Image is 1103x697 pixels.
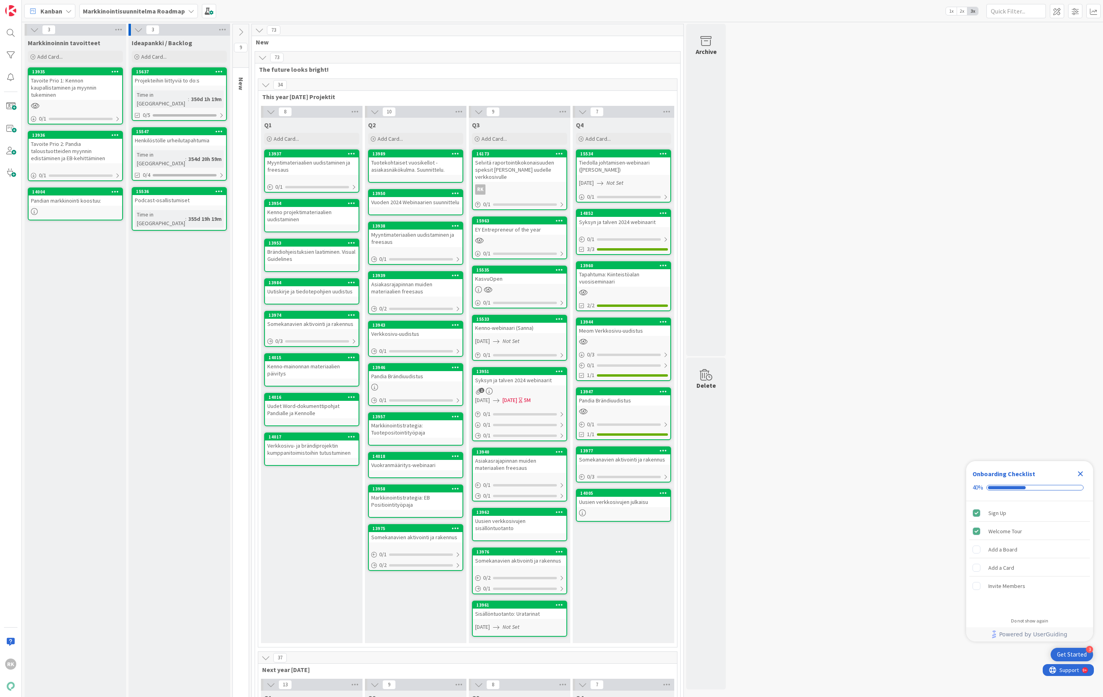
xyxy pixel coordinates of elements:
[473,548,566,555] div: 13976
[473,150,566,157] div: 16173
[969,577,1090,595] div: Invite Members is incomplete.
[372,414,462,419] div: 13957
[369,525,462,532] div: 13975
[369,150,462,157] div: 13989
[136,69,226,75] div: 15637
[29,114,122,124] div: 0/1
[369,395,462,405] div: 0/1
[472,548,567,594] a: 13976Somekanavien aktivointi ja rakennus0/20/1
[476,449,566,455] div: 13940
[29,139,122,163] div: Tavoite Prio 2: Pandia taloustuotteiden myynnin edistäminen ja EB-kehittäminen
[132,135,226,146] div: Henkilöstölle urheilutapahtumia
[369,322,462,329] div: 13943
[372,365,462,370] div: 13946
[473,491,566,501] div: 0/1
[29,170,122,180] div: 0/1
[32,132,122,138] div: 13936
[265,354,359,379] div: 14015Kenno-mainonnan materiaalien päivitys
[188,95,189,103] span: :
[577,262,670,269] div: 13960
[368,412,463,446] a: 13957Markkinointistrategia: Tuotepositointityöpaja
[988,581,1025,591] div: Invite Members
[369,413,462,420] div: 13957
[577,150,670,157] div: 15534
[28,131,123,181] a: 13936Tavoite Prio 2: Pandia taloustuotteiden myynnin edistäminen ja EB-kehittäminen0/1
[369,364,462,381] div: 13946Pandia Brändiuudistus
[372,151,462,157] div: 13989
[369,492,462,510] div: Markkinointistrategia: EB Positiointityöpaja
[473,456,566,473] div: Asiakasrajapinnan muiden materiaalien freesaus
[132,195,226,205] div: Podcast-osallistumiset
[264,393,359,426] a: 14016Uudet Word-dokumenttipohjat Pandialle ja Kennolle
[473,350,566,360] div: 0/1
[473,516,566,533] div: Uusien verkkosivujen sisällöntuotanto
[587,193,595,201] span: 0 / 1
[369,453,462,460] div: 14018
[472,448,567,502] a: 13940Asiakasrajapinnan muiden materiaalien freesaus0/10/1
[483,492,491,500] span: 0 / 1
[577,419,670,429] div: 0/1
[83,7,185,15] b: Markkinointisuunnitelma Roadmap
[369,322,462,339] div: 13943Verkkosivu-uudistus
[483,574,491,582] span: 0 / 2
[577,262,670,287] div: 13960Tapahtuma: Kiinteistöalan vuosiseminaari
[369,304,462,314] div: 0/2
[473,224,566,235] div: EY Entrepreneur of the year
[369,230,462,247] div: Myyntimateriaalien uudistaminen ja freesaus
[369,254,462,264] div: 0/1
[265,312,359,329] div: 13974Somekanavien aktivointi ja rakennus
[275,183,283,191] span: 0 / 1
[132,128,226,146] div: 15547Henkilöstölle urheilutapahtumia
[264,433,359,466] a: 14017Verkkosivu- ja brändiprojektin kumppanitoimistoihin tutustuminen
[143,171,150,179] span: 0/4
[577,210,670,227] div: 14852Syksyn ja talven 2024 webinaarit
[29,68,122,100] div: 13935Tavoite Prio 1: Kennon kaupallistaminen ja myynnin tukeminen
[473,448,566,473] div: 13940Asiakasrajapinnan muiden materiaalien freesaus
[580,490,670,496] div: 14005
[265,182,359,192] div: 0/1
[369,190,462,207] div: 13950Vuoden 2024 Webinaarien suunnittelu
[368,149,463,183] a: 13989Tuotekohtaiset vuosikellot - asiakasnäkökulma. Suunnittelu.
[40,3,44,10] div: 9+
[587,430,595,438] span: 1/1
[141,53,167,60] span: Add Card...
[476,549,566,555] div: 13976
[372,486,462,492] div: 13958
[577,350,670,360] div: 0/3
[473,274,566,284] div: KasvuOpen
[503,396,517,404] span: [DATE]
[481,135,507,142] span: Add Card...
[587,350,595,359] span: 0 / 3
[576,489,671,522] a: 14005Uusien verkkosivujen julkaisu
[473,448,566,456] div: 13940
[473,217,566,235] div: 15963EY Entrepreneur of the year
[580,389,670,394] div: 13947
[265,239,359,264] div: 13953Brändiohjeistuksien laatiminen. Visual Guidelines
[132,75,226,86] div: Projekteihin liittyviä to do:s
[369,222,462,230] div: 13938
[473,509,566,533] div: 13962Uusien verkkosivujen sisällöntuotanto
[369,222,462,247] div: 13938Myyntimateriaalien uudistaminen ja freesaus
[132,128,226,135] div: 15547
[577,150,670,175] div: 15534Tiedolla johtamisen-webinaari ([PERSON_NAME])
[577,454,670,465] div: Somekanavien aktivointi ja rakennus
[265,150,359,157] div: 13937
[368,452,463,478] a: 14018Vuokranmääritys-webinaari
[577,490,670,497] div: 14005
[269,394,359,400] div: 14016
[379,304,387,313] span: 0 / 2
[969,541,1090,558] div: Add a Board is incomplete.
[264,353,359,387] a: 14015Kenno-mainonnan materiaalien päivitys
[577,447,670,465] div: 13977Somekanavien aktivointi ja rakennus
[587,473,595,481] span: 0 / 3
[473,509,566,516] div: 13962
[368,363,463,406] a: 13946Pandia Brändiuudistus0/1
[369,460,462,470] div: Vuokranmääritys-webinaari
[576,446,671,483] a: 13977Somekanavien aktivointi ja rakennus0/3
[265,312,359,319] div: 13974
[473,480,566,490] div: 0/1
[483,410,491,418] span: 0 / 1
[472,266,567,308] a: 15535KasvuOpen0/1
[473,431,566,440] div: 0/1
[577,318,670,336] div: 13944Meom Verkkosivu-uudistus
